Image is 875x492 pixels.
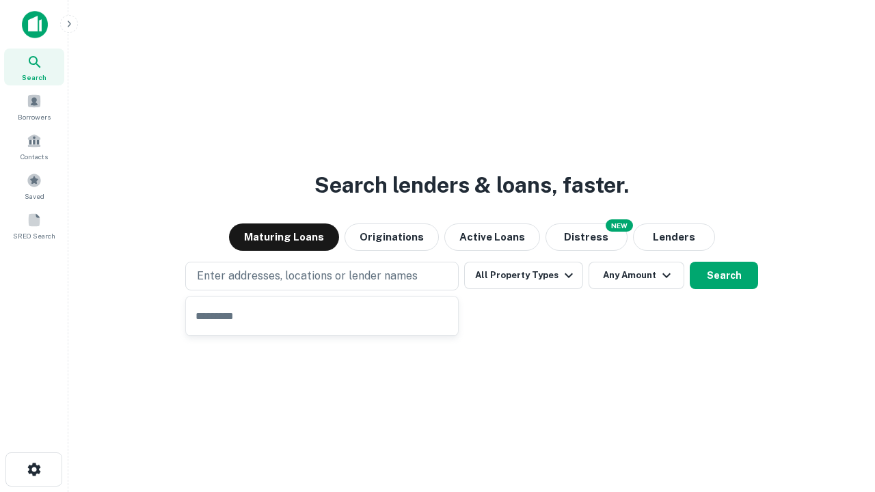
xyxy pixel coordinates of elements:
a: SREO Search [4,207,64,244]
iframe: Chat Widget [807,383,875,448]
button: Originations [345,223,439,251]
button: Maturing Loans [229,223,339,251]
button: Search [690,262,758,289]
div: NEW [606,219,633,232]
a: Saved [4,167,64,204]
button: Search distressed loans with lien and other non-mortgage details. [546,223,628,251]
button: Any Amount [589,262,684,289]
a: Search [4,49,64,85]
button: Lenders [633,223,715,251]
a: Contacts [4,128,64,165]
button: Enter addresses, locations or lender names [185,262,459,290]
span: Search [22,72,46,83]
span: Borrowers [18,111,51,122]
button: Active Loans [444,223,540,251]
img: capitalize-icon.png [22,11,48,38]
span: Saved [25,191,44,202]
span: SREO Search [13,230,55,241]
p: Enter addresses, locations or lender names [197,268,418,284]
h3: Search lenders & loans, faster. [314,169,629,202]
a: Borrowers [4,88,64,125]
span: Contacts [21,151,48,162]
button: All Property Types [464,262,583,289]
